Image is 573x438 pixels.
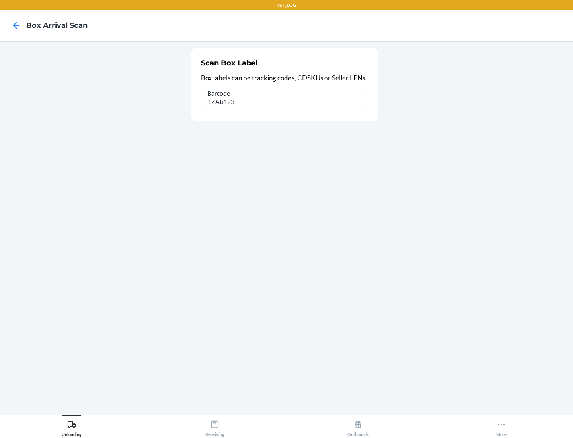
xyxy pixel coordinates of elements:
[277,2,296,9] p: TST_LOG
[496,417,507,437] div: More
[430,415,573,437] button: More
[26,20,88,31] h4: Box Arrival Scan
[201,92,368,111] input: Barcode
[206,89,231,97] span: Barcode
[143,415,286,437] button: Receiving
[62,417,82,437] div: Unloading
[201,73,368,83] p: Box labels can be tracking codes, CDSKUs or Seller LPNs
[201,58,257,68] h2: Scan Box Label
[347,417,369,437] div: Outbounds
[205,417,224,437] div: Receiving
[286,415,430,437] button: Outbounds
